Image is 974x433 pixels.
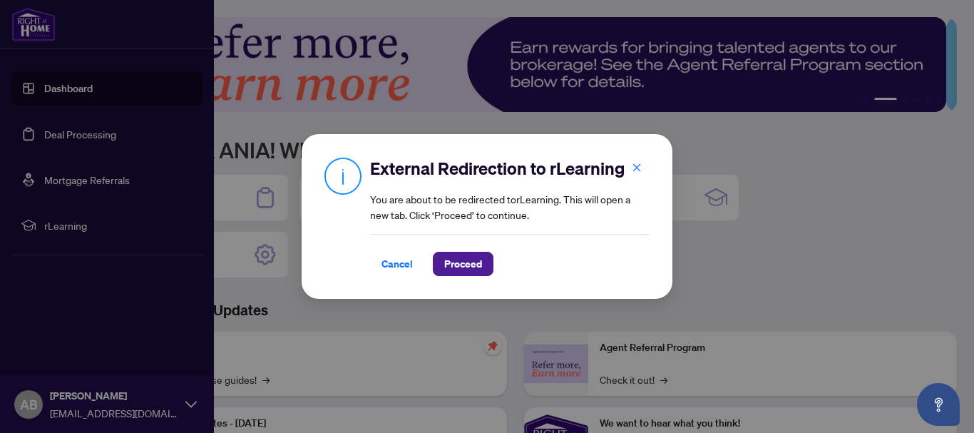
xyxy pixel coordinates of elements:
[370,252,424,276] button: Cancel
[324,157,362,195] img: Info Icon
[444,253,482,275] span: Proceed
[370,157,650,276] div: You are about to be redirected to rLearning . This will open a new tab. Click ‘Proceed’ to continue.
[370,157,650,180] h2: External Redirection to rLearning
[632,163,642,173] span: close
[433,252,493,276] button: Proceed
[381,253,413,275] span: Cancel
[917,383,960,426] button: Open asap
